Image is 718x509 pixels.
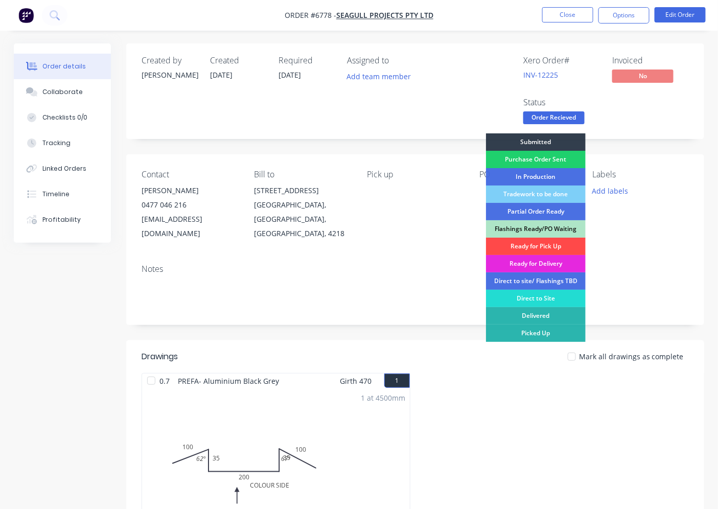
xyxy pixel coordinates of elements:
div: 1 at 4500mm [361,392,406,403]
span: Order #6778 - [285,11,336,20]
button: Edit Order [655,7,706,22]
div: Timeline [42,190,70,199]
div: Delivered [486,307,586,325]
div: Required [279,56,335,65]
div: Checklists 0/0 [42,113,87,122]
button: Checklists 0/0 [14,105,111,130]
span: [DATE] [210,70,233,80]
div: Pick up [367,170,464,179]
div: Drawings [142,351,178,363]
div: Picked Up [486,325,586,342]
button: Order details [14,54,111,79]
a: Seagull Projects Pty Ltd [336,11,433,20]
button: Collaborate [14,79,111,105]
div: Submitted [486,133,586,151]
button: Timeline [14,181,111,207]
div: Created [210,56,266,65]
button: 1 [384,374,410,388]
a: INV-12225 [523,70,558,80]
div: Profitability [42,215,81,224]
div: Ready for Pick Up [486,238,586,255]
div: Xero Order # [523,56,600,65]
span: Girth 470 [340,374,372,388]
div: Partial Order Ready [486,203,586,220]
div: Status [523,98,600,107]
button: Linked Orders [14,156,111,181]
div: Direct to site/ Flashings TBD [486,272,586,290]
div: [STREET_ADDRESS] [254,183,351,198]
button: Order Recieved [523,111,585,127]
div: [STREET_ADDRESS][GEOGRAPHIC_DATA], [GEOGRAPHIC_DATA], [GEOGRAPHIC_DATA], 4218 [254,183,351,241]
div: Tradework to be done [486,186,586,203]
button: Add team member [347,70,416,83]
div: Notes [142,264,689,274]
div: Contact [142,170,238,179]
div: Collaborate [42,87,83,97]
span: PREFA- Aluminium Black Grey [174,374,283,388]
div: 0477 046 216 [142,198,238,212]
img: Factory [18,8,34,23]
div: Order details [42,62,86,71]
div: [PERSON_NAME]0477 046 216[EMAIL_ADDRESS][DOMAIN_NAME] [142,183,238,241]
div: Assigned to [347,56,449,65]
button: Profitability [14,207,111,233]
div: In Production [486,168,586,186]
button: Add labels [587,183,634,197]
div: Purchase Order Sent [486,151,586,168]
div: Linked Orders [42,164,86,173]
span: No [612,70,674,82]
div: Ready for Delivery [486,255,586,272]
div: Bill to [254,170,351,179]
div: Labels [592,170,689,179]
div: Direct to Site [486,290,586,307]
span: Order Recieved [523,111,585,124]
span: [DATE] [279,70,301,80]
button: Options [598,7,650,24]
div: PO [480,170,576,179]
div: Flashings Ready/PO Waiting [486,220,586,238]
div: [PERSON_NAME] [142,70,198,80]
div: Invoiced [612,56,689,65]
button: Tracking [14,130,111,156]
button: Close [542,7,593,22]
button: Add team member [341,70,416,83]
div: Created by [142,56,198,65]
div: [EMAIL_ADDRESS][DOMAIN_NAME] [142,212,238,241]
span: 0.7 [155,374,174,388]
div: [GEOGRAPHIC_DATA], [GEOGRAPHIC_DATA], [GEOGRAPHIC_DATA], 4218 [254,198,351,241]
div: Tracking [42,138,71,148]
span: Mark all drawings as complete [579,351,684,362]
div: [PERSON_NAME] [142,183,238,198]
